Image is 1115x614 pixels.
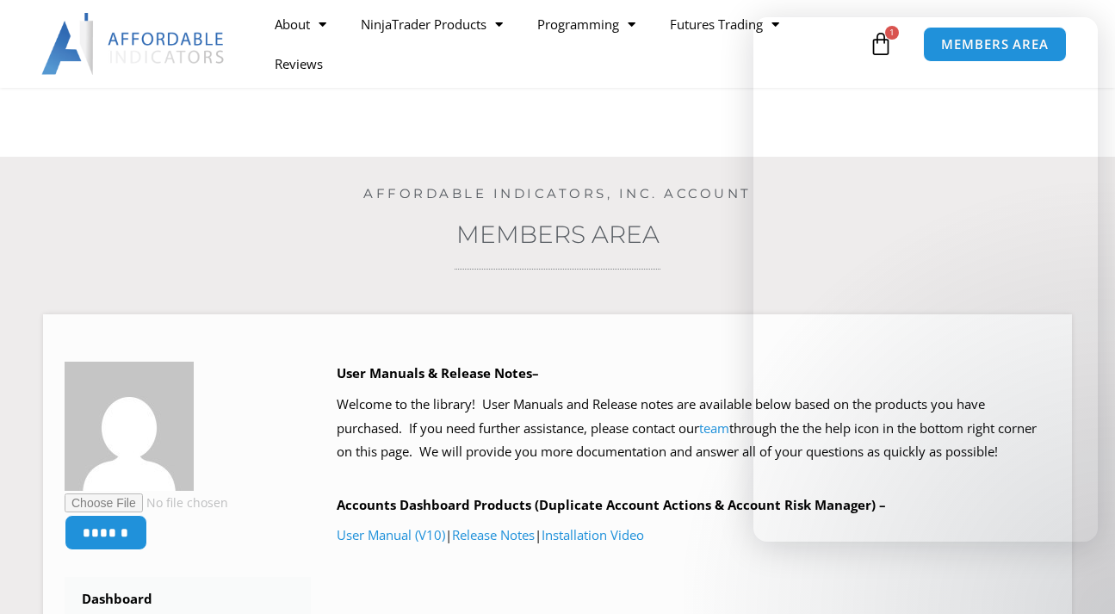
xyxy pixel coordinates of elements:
[257,4,344,44] a: About
[699,419,729,437] a: team
[41,13,226,75] img: LogoAI | Affordable Indicators – NinjaTrader
[363,185,752,202] a: Affordable Indicators, Inc. Account
[337,393,1050,465] p: Welcome to the library! User Manuals and Release notes are available below based on the products ...
[344,4,520,44] a: NinjaTrader Products
[337,496,886,513] b: Accounts Dashboard Products (Duplicate Account Actions & Account Risk Manager) –
[337,526,445,543] a: User Manual (V10)
[452,526,535,543] a: Release Notes
[653,4,796,44] a: Futures Trading
[337,364,539,381] b: User Manuals & Release Notes–
[65,362,194,491] img: 46dc2b894d7da5d5eae51b2bfc89841b7c08c49859a90ba4a7956520b1014aa8
[257,4,864,84] nav: Menu
[542,526,644,543] a: Installation Video
[456,220,660,249] a: Members Area
[257,44,340,84] a: Reviews
[520,4,653,44] a: Programming
[337,524,1050,548] p: | |
[1056,555,1098,597] iframe: Intercom live chat
[753,17,1098,542] iframe: Intercom live chat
